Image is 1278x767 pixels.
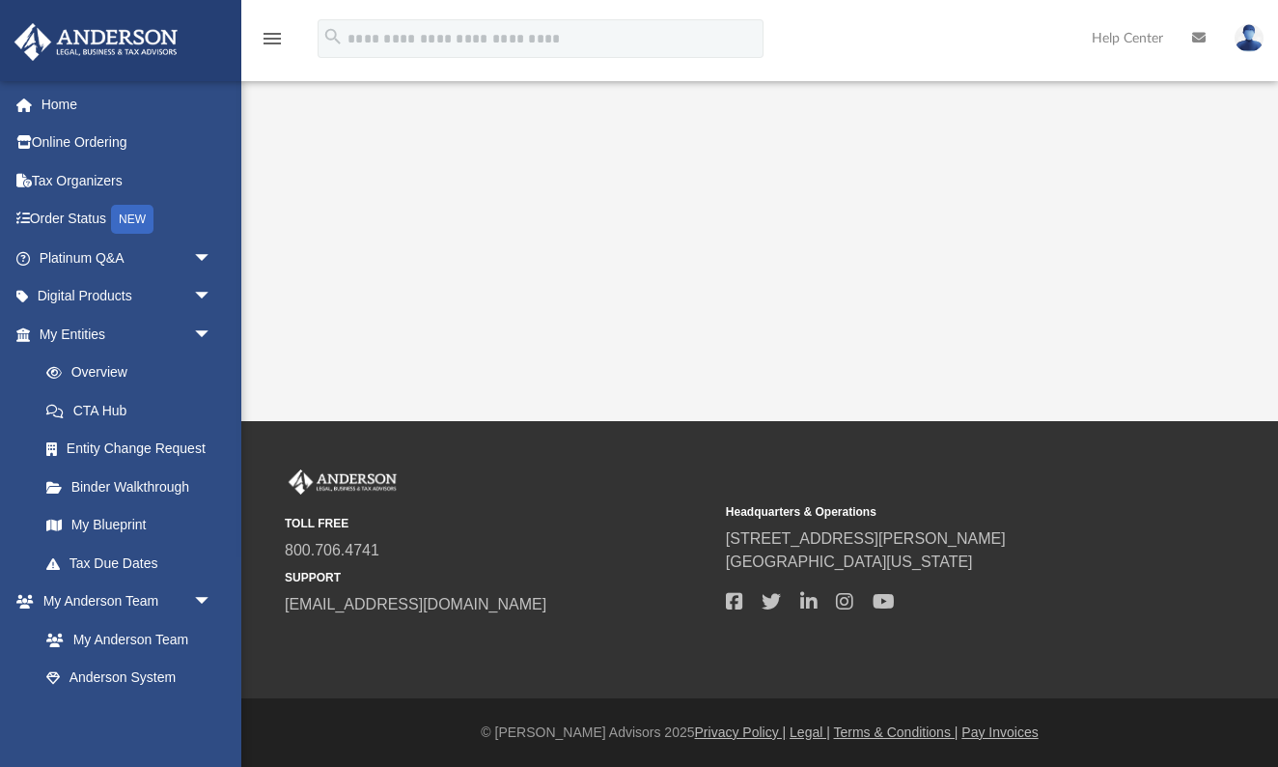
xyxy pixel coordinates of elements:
[790,724,830,740] a: Legal |
[9,23,183,61] img: Anderson Advisors Platinum Portal
[14,582,232,621] a: My Anderson Teamarrow_drop_down
[193,277,232,317] span: arrow_drop_down
[1235,24,1264,52] img: User Pic
[14,315,241,354] a: My Entitiesarrow_drop_down
[27,696,232,735] a: Client Referrals
[726,503,1153,521] small: Headquarters & Operations
[14,161,241,200] a: Tax Organizers
[27,391,241,430] a: CTA Hub
[27,468,241,506] a: Binder Walkthrough
[241,723,1278,743] div: © [PERSON_NAME] Advisors 2025
[193,315,232,355] span: arrow_drop_down
[27,430,241,469] a: Entity Change Request
[14,124,241,162] a: Online Ordering
[14,85,241,124] a: Home
[27,506,232,545] a: My Blueprint
[695,724,787,740] a: Privacy Policy |
[27,620,222,659] a: My Anderson Team
[261,37,284,50] a: menu
[14,239,241,277] a: Platinum Q&Aarrow_drop_down
[961,724,1038,740] a: Pay Invoices
[726,554,973,570] a: [GEOGRAPHIC_DATA][US_STATE]
[726,530,1006,547] a: [STREET_ADDRESS][PERSON_NAME]
[285,569,712,586] small: SUPPORT
[285,596,546,612] a: [EMAIL_ADDRESS][DOMAIN_NAME]
[14,277,241,316] a: Digital Productsarrow_drop_down
[193,239,232,278] span: arrow_drop_down
[27,544,241,582] a: Tax Due Dates
[834,724,958,740] a: Terms & Conditions |
[285,469,401,495] img: Anderson Advisors Platinum Portal
[14,200,241,240] a: Order StatusNEW
[193,582,232,622] span: arrow_drop_down
[111,205,153,234] div: NEW
[285,542,379,558] a: 800.706.4741
[27,354,241,392] a: Overview
[285,515,712,532] small: TOLL FREE
[27,659,232,697] a: Anderson System
[322,26,344,47] i: search
[261,27,284,50] i: menu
